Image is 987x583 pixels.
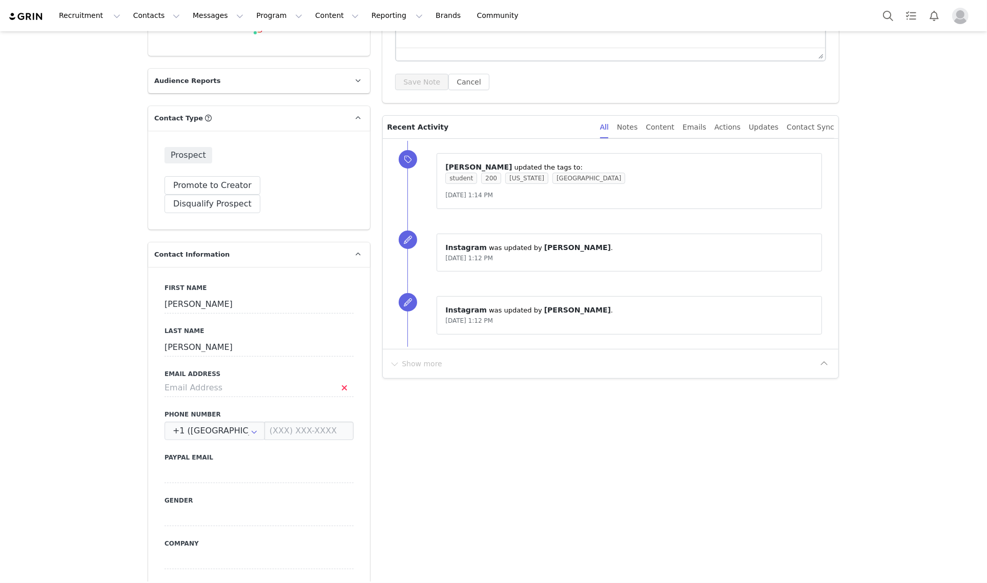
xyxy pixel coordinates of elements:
[164,283,354,293] label: First Name
[365,4,429,27] button: Reporting
[505,173,548,184] span: [US_STATE]
[552,173,625,184] span: [GEOGRAPHIC_DATA]
[250,4,309,27] button: Program
[445,243,487,252] span: Instagram
[164,147,212,163] span: Prospect
[187,4,250,27] button: Messages
[952,8,969,24] img: placeholder-profile.jpg
[445,317,493,324] span: [DATE] 1:12 PM
[164,422,265,440] input: Country
[600,116,609,139] div: All
[164,496,354,505] label: Gender
[127,4,186,27] button: Contacts
[164,176,260,195] button: Promote to Creator
[445,163,512,171] span: [PERSON_NAME]
[395,74,448,90] button: Save Note
[389,356,443,372] button: Show more
[544,306,611,314] span: [PERSON_NAME]
[900,4,922,27] a: Tasks
[387,116,591,138] p: Recent Activity
[445,306,487,314] span: Instagram
[445,242,813,253] p: ⁨ ⁩ was updated by ⁨ ⁩.
[445,305,813,316] p: ⁨ ⁩ was updated by ⁨ ⁩.
[429,4,470,27] a: Brands
[749,116,778,139] div: Updates
[154,76,221,86] span: Audience Reports
[264,422,354,440] input: (XXX) XXX-XXXX
[445,255,493,262] span: [DATE] 1:12 PM
[164,379,354,397] input: Email Address
[154,249,230,260] span: Contact Information
[8,12,44,22] img: grin logo
[646,116,674,139] div: Content
[683,116,706,139] div: Emails
[154,113,203,123] span: Contact Type
[445,192,493,199] span: [DATE] 1:14 PM
[923,4,945,27] button: Notifications
[877,4,899,27] button: Search
[481,173,501,184] span: 200
[617,116,638,139] div: Notes
[714,116,741,139] div: Actions
[164,326,354,336] label: Last Name
[164,422,265,440] div: United States
[544,243,611,252] span: [PERSON_NAME]
[787,116,834,139] div: Contact Sync
[448,74,489,90] button: Cancel
[814,48,825,60] div: Press the Up and Down arrow keys to resize the editor.
[164,453,354,462] label: Paypal Email
[53,4,127,27] button: Recruitment
[445,162,813,173] p: ⁨ ⁩ updated the tags to:
[471,4,529,27] a: Community
[164,369,354,379] label: Email Address
[309,4,365,27] button: Content
[164,410,354,419] label: Phone Number
[164,195,260,213] button: Disqualify Prospect
[946,8,979,24] button: Profile
[445,173,477,184] span: student
[8,8,421,19] body: Rich Text Area. Press ALT-0 for help.
[164,539,354,548] label: Company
